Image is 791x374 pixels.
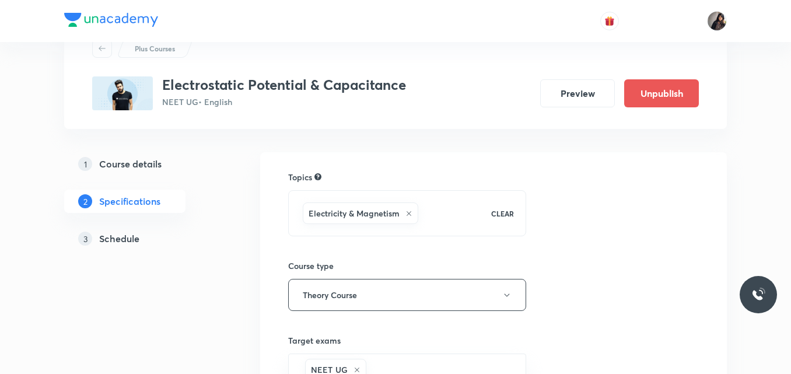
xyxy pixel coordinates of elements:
[604,16,615,26] img: avatar
[288,171,312,183] h6: Topics
[600,12,619,30] button: avatar
[92,76,153,110] img: 8C177575-EF8C-40B0-AC84-A5B1D90FFFFD_plus.png
[491,208,514,219] p: CLEAR
[78,194,92,208] p: 2
[309,207,400,219] h6: Electricity & Magnetism
[78,232,92,246] p: 3
[64,13,158,30] a: Company Logo
[540,79,615,107] button: Preview
[135,43,175,54] p: Plus Courses
[707,11,727,31] img: Afeera M
[288,260,526,272] h6: Course type
[519,370,521,372] button: Open
[288,334,526,347] h6: Target exams
[751,288,765,302] img: ttu
[162,96,406,108] p: NEET UG • English
[624,79,699,107] button: Unpublish
[162,76,406,93] h3: Electrostatic Potential & Capacitance
[99,232,139,246] h5: Schedule
[64,13,158,27] img: Company Logo
[78,157,92,171] p: 1
[99,194,160,208] h5: Specifications
[314,172,321,182] div: Search for topics
[99,157,162,171] h5: Course details
[288,279,526,311] button: Theory Course
[64,227,223,250] a: 3Schedule
[64,152,223,176] a: 1Course details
